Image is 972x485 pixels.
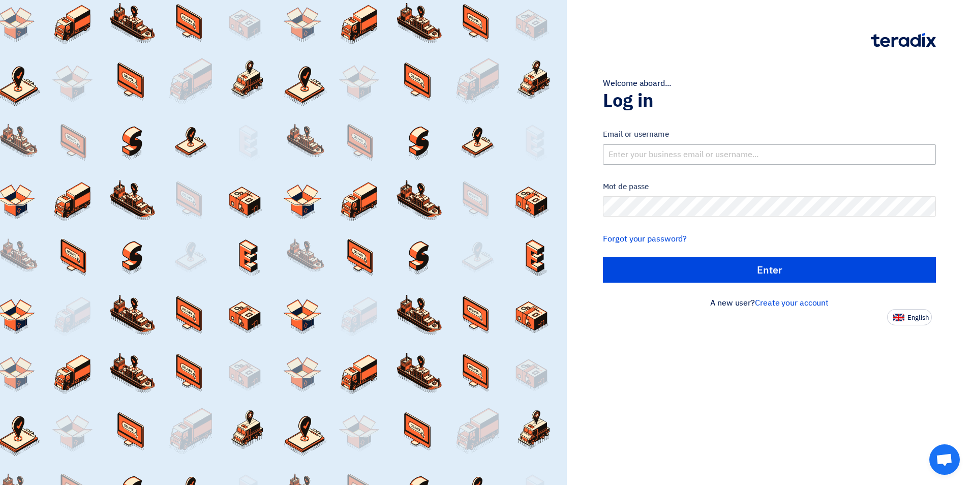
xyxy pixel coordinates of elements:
input: Enter [603,257,936,283]
label: Email or username [603,129,936,140]
font: A new user? [710,297,829,309]
a: Forgot your password? [603,233,687,245]
label: Mot de passe [603,181,936,193]
img: en-US.png [893,314,904,321]
span: English [907,314,929,321]
input: Enter your business email or username... [603,144,936,165]
button: English [887,309,932,325]
a: Create your account [755,297,829,309]
h1: Log in [603,89,936,112]
a: Open chat [929,444,960,475]
div: Welcome aboard... [603,77,936,89]
img: Teradix logo [871,33,936,47]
